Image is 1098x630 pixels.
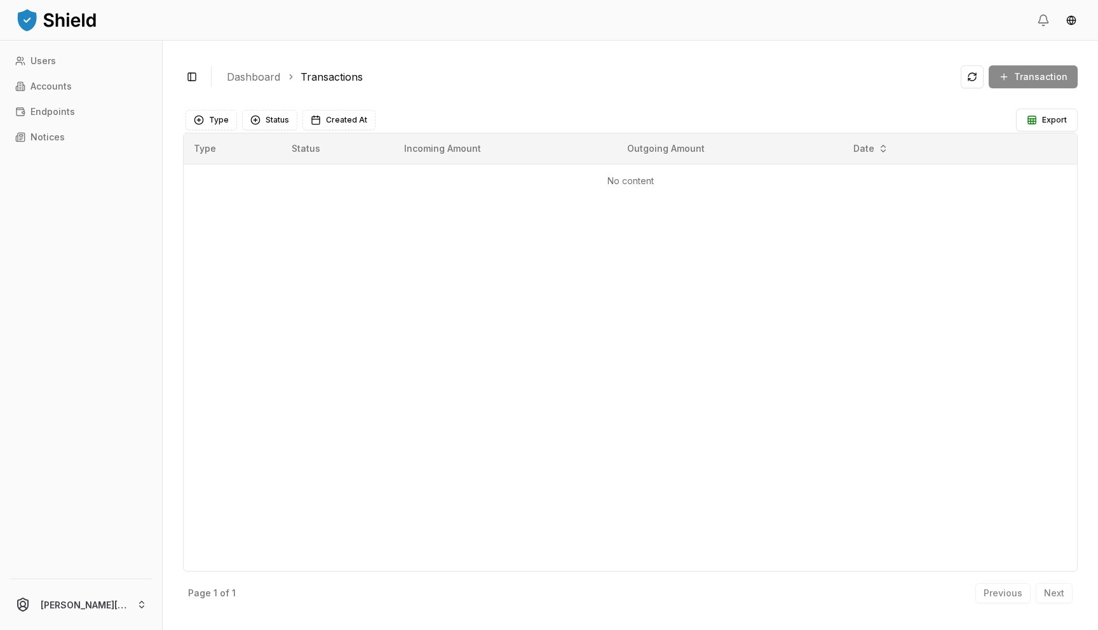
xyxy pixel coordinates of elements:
th: Outgoing Amount [617,133,842,164]
a: Users [10,51,152,71]
a: Notices [10,127,152,147]
nav: breadcrumb [227,69,951,84]
p: Users [30,57,56,65]
button: Type [186,110,237,130]
th: Status [281,133,394,164]
button: Created At [302,110,376,130]
button: Date [848,138,893,159]
span: Created At [326,115,367,125]
p: of [220,589,229,598]
th: Type [184,133,281,164]
img: ShieldPay Logo [15,7,98,32]
p: No content [194,175,1067,187]
p: 1 [213,589,217,598]
p: Page [188,589,211,598]
p: Accounts [30,82,72,91]
button: Export [1016,109,1078,131]
a: Dashboard [227,69,280,84]
p: 1 [232,589,236,598]
a: Endpoints [10,102,152,122]
p: Notices [30,133,65,142]
p: [PERSON_NAME][EMAIL_ADDRESS][DOMAIN_NAME] [41,598,126,612]
button: [PERSON_NAME][EMAIL_ADDRESS][DOMAIN_NAME] [5,584,157,625]
th: Incoming Amount [394,133,618,164]
a: Transactions [301,69,363,84]
p: Endpoints [30,107,75,116]
button: Status [242,110,297,130]
a: Accounts [10,76,152,97]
